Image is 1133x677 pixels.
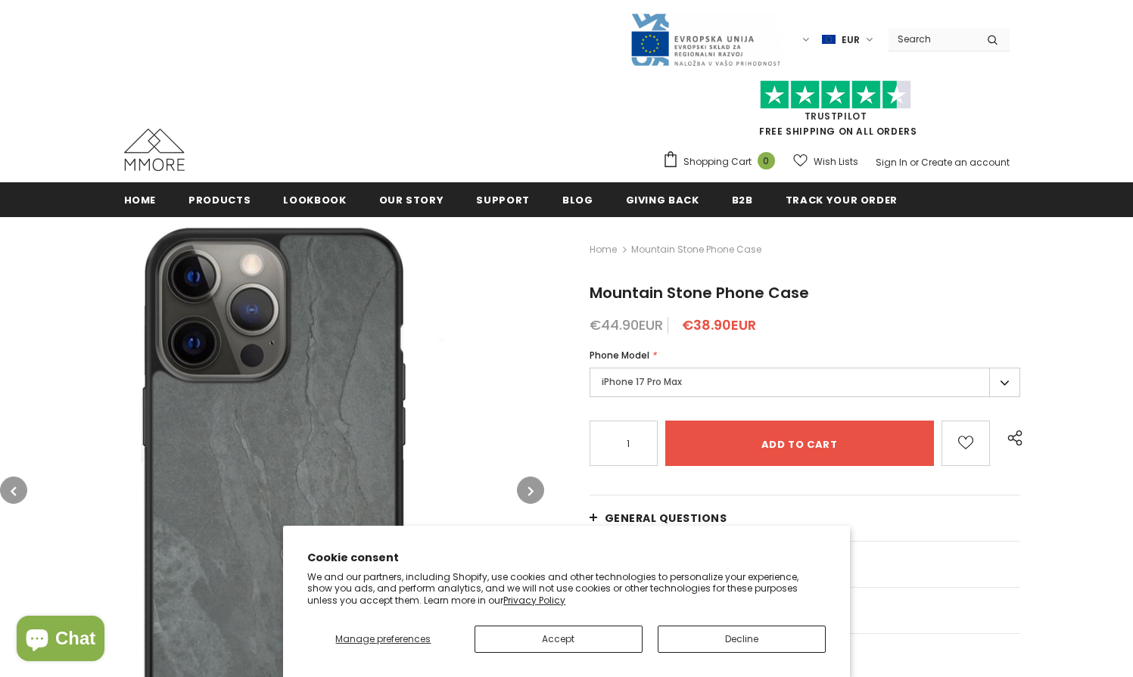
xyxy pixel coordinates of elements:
[921,156,1010,169] a: Create an account
[379,182,444,216] a: Our Story
[476,182,530,216] a: support
[626,193,699,207] span: Giving back
[876,156,907,169] a: Sign In
[658,626,826,653] button: Decline
[662,87,1010,138] span: FREE SHIPPING ON ALL ORDERS
[335,632,431,645] span: Manage preferences
[12,616,109,665] inbox-online-store-chat: Shopify online store chat
[188,182,251,216] a: Products
[760,80,911,110] img: Trust Pilot Stars
[910,156,919,169] span: or
[665,421,934,466] input: Add to cart
[590,495,1021,541] a: General Questions
[283,193,346,207] span: Lookbook
[631,241,761,259] span: Mountain Stone Phone Case
[307,626,459,653] button: Manage preferences
[188,193,251,207] span: Products
[630,12,781,67] img: Javni Razpis
[732,193,753,207] span: B2B
[124,129,185,171] img: MMORE Cases
[307,550,826,566] h2: Cookie consent
[124,182,157,216] a: Home
[307,571,826,607] p: We and our partners, including Shopify, use cookies and other technologies to personalize your ex...
[124,193,157,207] span: Home
[590,368,1021,397] label: iPhone 17 Pro Max
[793,148,858,175] a: Wish Lists
[476,193,530,207] span: support
[662,151,783,173] a: Shopping Cart 0
[503,594,565,607] a: Privacy Policy
[682,315,756,334] span: €38.90EUR
[842,33,860,48] span: EUR
[562,182,593,216] a: Blog
[590,282,809,303] span: Mountain Stone Phone Case
[758,152,775,169] span: 0
[630,33,781,45] a: Javni Razpis
[732,182,753,216] a: B2B
[283,182,346,216] a: Lookbook
[590,349,649,362] span: Phone Model
[786,193,898,207] span: Track your order
[605,511,727,526] span: General Questions
[626,182,699,216] a: Giving back
[590,241,617,259] a: Home
[814,154,858,169] span: Wish Lists
[475,626,643,653] button: Accept
[562,193,593,207] span: Blog
[379,193,444,207] span: Our Story
[805,110,867,123] a: Trustpilot
[683,154,752,169] span: Shopping Cart
[590,315,663,334] span: €44.90EUR
[889,28,976,50] input: Search Site
[786,182,898,216] a: Track your order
